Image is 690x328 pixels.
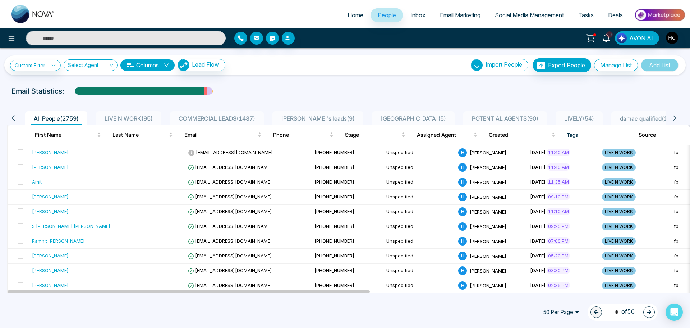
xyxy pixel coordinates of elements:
span: AVON AI [629,34,653,42]
span: H [458,207,467,216]
a: People [371,8,403,22]
span: Social Media Management [495,12,564,19]
span: Home [348,12,363,19]
button: Lead Flow [178,59,225,71]
button: Manage List [594,59,638,71]
span: LIVELY ( 54 ) [561,115,597,122]
img: Lead Flow [178,59,189,71]
div: [PERSON_NAME] [32,149,69,156]
div: [PERSON_NAME] [32,267,69,274]
span: [EMAIL_ADDRESS][DOMAIN_NAME] [188,238,272,244]
span: 11:40 AM [547,149,570,156]
span: Created [489,131,550,139]
span: First Name [35,131,96,139]
span: All People ( 2759 ) [31,115,82,122]
img: Market-place.gif [634,7,686,23]
span: [EMAIL_ADDRESS][DOMAIN_NAME] [188,194,272,199]
span: [PERSON_NAME] [470,208,506,214]
th: Stage [339,125,411,145]
span: [PERSON_NAME] [470,268,506,273]
span: Export People [548,62,585,69]
span: Lead Flow [192,61,219,68]
th: Email [179,125,267,145]
span: [PHONE_NUMBER] [314,164,354,170]
th: Created [483,125,561,145]
span: [DATE] [530,238,546,244]
span: LIVE N WORK [602,267,636,275]
td: Unspecified [383,249,455,264]
th: Assigned Agent [411,125,483,145]
span: H [458,266,467,275]
span: 02:35 PM [547,282,570,289]
span: LIVE N WORK [602,282,636,289]
td: Unspecified [383,190,455,205]
div: Open Intercom Messenger [666,304,683,321]
span: Inbox [410,12,425,19]
span: [DATE] [530,223,546,229]
span: 09:25 PM [547,223,570,230]
span: [DATE] [530,164,546,170]
span: 03:30 PM [547,267,570,274]
img: User Avatar [666,32,678,44]
img: Lead Flow [617,33,627,43]
td: Unspecified [383,264,455,278]
th: First Name [29,125,107,145]
a: Email Marketing [433,8,488,22]
th: Tags [561,125,633,145]
span: Deals [608,12,623,19]
span: down [164,62,169,68]
td: Unspecified [383,145,455,160]
span: Tasks [578,12,594,19]
span: H [458,178,467,187]
span: Phone [273,131,328,139]
td: Unspecified [383,175,455,190]
th: Phone [267,125,339,145]
span: [PERSON_NAME] [470,253,506,259]
span: LIVE N WORK ( 95 ) [102,115,156,122]
span: Last Name [112,131,167,139]
span: [PERSON_NAME] [470,282,506,288]
a: Deals [601,8,630,22]
span: H [458,281,467,290]
span: POTENTIAL AGENTS ( 90 ) [469,115,541,122]
span: [PERSON_NAME] [470,164,506,170]
span: [DATE] [530,208,546,214]
button: AVON AI [615,31,659,45]
td: Unspecified [383,234,455,249]
span: [PERSON_NAME] [470,149,506,155]
span: Stage [345,131,400,139]
span: [EMAIL_ADDRESS][DOMAIN_NAME] [188,208,272,214]
div: [PERSON_NAME] [32,193,69,200]
span: 09:10 PM [547,193,570,200]
span: 11:40 AM [547,163,570,171]
span: 10+ [606,31,613,38]
a: 10+ [598,31,615,44]
span: 11:10 AM [547,208,570,215]
span: [PHONE_NUMBER] [314,282,354,288]
span: [DATE] [530,179,546,185]
p: Email Statistics: [11,86,64,96]
span: [PHONE_NUMBER] [314,208,354,214]
span: H [458,252,467,260]
a: Custom Filter [10,60,61,71]
a: Social Media Management [488,8,571,22]
span: [EMAIL_ADDRESS][DOMAIN_NAME] [188,253,272,259]
span: [EMAIL_ADDRESS][DOMAIN_NAME] [188,179,272,185]
span: [EMAIL_ADDRESS][DOMAIN_NAME] [188,223,272,229]
div: [PERSON_NAME] [32,252,69,259]
span: 05:20 PM [547,252,570,259]
span: LIVE N WORK [602,223,636,230]
span: H [458,163,467,172]
div: Amit [32,178,42,185]
button: Export People [533,58,591,72]
span: LIVE N WORK [602,193,636,201]
span: LIVE N WORK [602,178,636,186]
span: [DATE] [530,268,546,273]
span: [PHONE_NUMBER] [314,223,354,229]
span: [GEOGRAPHIC_DATA] ( 5 ) [378,115,449,122]
span: [PHONE_NUMBER] [314,149,354,155]
th: Last Name [107,125,179,145]
div: [PERSON_NAME] [32,208,69,215]
span: [DATE] [530,282,546,288]
span: LIVE N WORK [602,149,636,157]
